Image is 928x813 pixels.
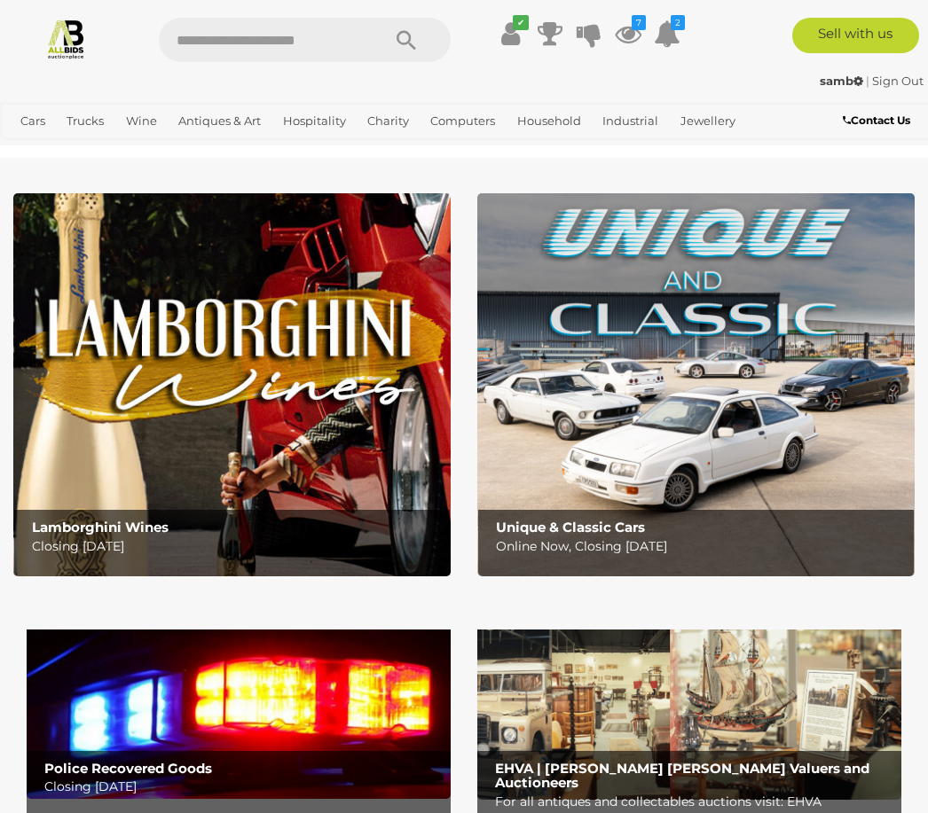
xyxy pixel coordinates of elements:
img: Unique & Classic Cars [477,193,915,576]
img: Lamborghini Wines [13,193,451,576]
img: EHVA | Evans Hastings Valuers and Auctioneers [477,612,901,799]
b: Contact Us [843,113,910,127]
a: [GEOGRAPHIC_DATA] [127,136,267,165]
a: Hospitality [276,106,353,136]
b: Lamborghini Wines [32,519,169,535]
a: Computers [423,106,502,136]
a: Industrial [595,106,665,136]
i: 2 [671,15,685,30]
a: Jewellery [673,106,743,136]
button: Search [362,18,451,62]
a: Police Recovered Goods Police Recovered Goods Closing [DATE] [27,612,451,799]
b: Unique & Classic Cars [496,519,645,535]
a: ✔ [498,18,524,50]
a: 2 [654,18,680,50]
a: Sports [68,136,119,165]
a: 7 [615,18,641,50]
a: Household [510,106,588,136]
a: Trucks [59,106,111,136]
p: For all antiques and collectables auctions visit: EHVA [495,791,893,813]
img: Allbids.com.au [45,18,87,59]
b: EHVA | [PERSON_NAME] [PERSON_NAME] Valuers and Auctioneers [495,760,869,792]
i: ✔ [513,15,529,30]
a: EHVA | Evans Hastings Valuers and Auctioneers EHVA | [PERSON_NAME] [PERSON_NAME] Valuers and Auct... [477,612,901,799]
a: Contact Us [843,111,915,130]
strong: samb [820,74,863,88]
p: Closing [DATE] [44,776,442,798]
img: Police Recovered Goods [27,612,451,799]
a: samb [820,74,866,88]
a: Office [13,136,61,165]
p: Closing [DATE] [32,535,442,558]
i: 7 [632,15,646,30]
a: Charity [360,106,416,136]
a: Unique & Classic Cars Unique & Classic Cars Online Now, Closing [DATE] [477,193,915,576]
p: Online Now, Closing [DATE] [496,535,906,558]
b: Police Recovered Goods [44,760,212,777]
a: Lamborghini Wines Lamborghini Wines Closing [DATE] [13,193,451,576]
a: Cars [13,106,52,136]
span: | [866,74,869,88]
a: Antiques & Art [171,106,268,136]
a: Sell with us [792,18,919,53]
a: Sign Out [872,74,924,88]
a: Wine [119,106,164,136]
